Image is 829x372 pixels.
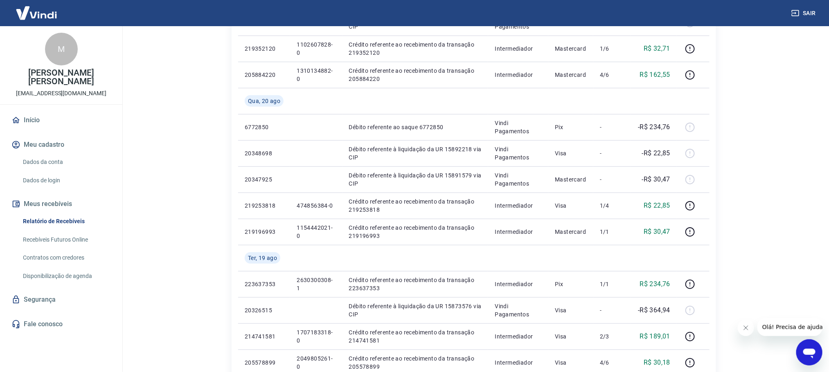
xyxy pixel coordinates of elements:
p: Débito referente à liquidação da UR 15892218 via CIP [349,145,482,161]
p: Intermediador [495,71,542,79]
p: 1/1 [600,228,624,236]
p: Intermediador [495,332,542,341]
p: Pix [555,280,587,288]
p: -R$ 234,76 [638,122,670,132]
p: - [600,123,624,131]
a: Contratos com credores [20,249,113,266]
p: 219352120 [245,45,284,53]
p: 1310134882-0 [297,67,336,83]
p: Intermediador [495,359,542,367]
p: Crédito referente ao recebimento da transação 205578899 [349,354,482,371]
p: R$ 234,76 [640,279,671,289]
p: 20326515 [245,306,284,314]
a: Dados da conta [20,154,113,170]
p: 2630300308-1 [297,276,336,292]
div: M [45,33,78,65]
button: Meus recebíveis [10,195,113,213]
p: 20348698 [245,149,284,157]
p: [EMAIL_ADDRESS][DOMAIN_NAME] [16,89,106,98]
p: 1/4 [600,202,624,210]
p: Intermediador [495,45,542,53]
p: Intermediador [495,202,542,210]
p: 4/6 [600,359,624,367]
p: Crédito referente ao recebimento da transação 205884220 [349,67,482,83]
p: -R$ 364,94 [638,305,670,315]
p: 6772850 [245,123,284,131]
p: 205578899 [245,359,284,367]
p: Crédito referente ao recebimento da transação 214741581 [349,328,482,345]
p: Vindi Pagamentos [495,302,542,318]
p: R$ 22,85 [644,201,670,211]
p: Mastercard [555,45,587,53]
p: - [600,149,624,157]
p: R$ 162,55 [640,70,671,80]
p: [PERSON_NAME] [PERSON_NAME] [7,69,116,86]
button: Meu cadastro [10,136,113,154]
p: Intermediador [495,228,542,236]
a: Início [10,111,113,129]
a: Recebíveis Futuros Online [20,231,113,248]
p: R$ 30,18 [644,358,670,368]
a: Segurança [10,291,113,309]
p: 2/3 [600,332,624,341]
p: -R$ 22,85 [642,148,671,158]
p: R$ 189,01 [640,332,671,341]
p: 1/6 [600,45,624,53]
p: -R$ 30,47 [642,175,671,184]
a: Disponibilização de agenda [20,268,113,285]
p: Intermediador [495,280,542,288]
p: Mastercard [555,228,587,236]
p: Vindi Pagamentos [495,171,542,188]
p: Débito referente ao saque 6772850 [349,123,482,131]
a: Relatório de Recebíveis [20,213,113,230]
p: 1154442021-0 [297,224,336,240]
p: 1707183318-0 [297,328,336,345]
p: Visa [555,359,587,367]
p: 223637353 [245,280,284,288]
span: Qua, 20 ago [248,97,280,105]
p: R$ 32,71 [644,44,670,54]
p: Pix [555,123,587,131]
p: Vindi Pagamentos [495,119,542,135]
p: - [600,306,624,314]
button: Sair [790,6,819,21]
p: 205884220 [245,71,284,79]
iframe: Botão para abrir a janela de mensagens [796,339,822,365]
p: 214741581 [245,332,284,341]
p: 20347925 [245,175,284,184]
p: Crédito referente ao recebimento da transação 219196993 [349,224,482,240]
p: 2049805261-0 [297,354,336,371]
span: Ter, 19 ago [248,254,277,262]
p: Mastercard [555,175,587,184]
p: 219196993 [245,228,284,236]
p: Débito referente à liquidação da UR 15873576 via CIP [349,302,482,318]
p: 1/1 [600,280,624,288]
span: Olá! Precisa de ajuda? [5,6,69,12]
iframe: Fechar mensagem [738,320,754,336]
p: R$ 30,47 [644,227,670,237]
p: Visa [555,202,587,210]
p: Crédito referente ao recebimento da transação 219352120 [349,40,482,57]
p: 474856384-0 [297,202,336,210]
p: 4/6 [600,71,624,79]
iframe: Mensagem da empresa [757,318,822,336]
p: Crédito referente ao recebimento da transação 223637353 [349,276,482,292]
p: Vindi Pagamentos [495,145,542,161]
p: 219253818 [245,202,284,210]
img: Vindi [10,0,63,25]
a: Fale conosco [10,315,113,333]
p: Visa [555,149,587,157]
p: Mastercard [555,71,587,79]
p: Crédito referente ao recebimento da transação 219253818 [349,197,482,214]
p: 1102607828-0 [297,40,336,57]
p: Visa [555,332,587,341]
p: Visa [555,306,587,314]
p: - [600,175,624,184]
a: Dados de login [20,172,113,189]
p: Débito referente à liquidação da UR 15891579 via CIP [349,171,482,188]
